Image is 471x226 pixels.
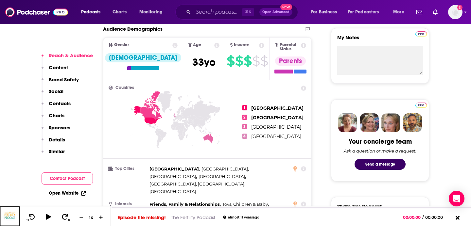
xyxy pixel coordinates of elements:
[414,7,425,18] a: Show notifications dropdown
[242,124,247,129] span: 3
[201,165,249,173] span: ,
[360,113,379,132] img: Barbara Profile
[77,7,109,17] button: open menu
[59,213,72,221] button: 30
[275,56,306,66] div: Parents
[337,34,423,46] label: My Notes
[149,165,200,173] span: ,
[242,115,247,120] span: 2
[311,8,337,17] span: For Business
[244,56,252,66] span: $
[193,43,201,47] span: Age
[349,137,412,146] div: Your concierge team
[193,7,242,17] input: Search podcasts, credits, & more...
[115,86,134,90] span: Countries
[42,100,71,112] button: Contacts
[199,173,246,180] span: ,
[149,189,196,194] span: [GEOGRAPHIC_DATA]
[103,26,163,32] h2: Audience Demographics
[149,173,197,180] span: ,
[344,148,416,153] div: Ask a question or make a request.
[280,43,300,51] span: Parental Status
[403,215,422,220] span: 00:00:00
[109,167,147,171] h3: Top Cities
[68,219,70,221] span: 30
[49,64,68,71] p: Content
[355,159,406,170] button: Send a message
[389,7,412,17] button: open menu
[149,181,244,186] span: [GEOGRAPHIC_DATA], [GEOGRAPHIC_DATA]
[424,215,449,220] span: 00:00:00
[223,216,259,219] div: almost 11 years ago
[42,172,93,185] button: Contact Podcast
[449,191,464,206] div: Open Intercom Messenger
[42,124,70,137] button: Sponsors
[259,8,292,16] button: Open AdvancedNew
[105,53,181,62] div: [DEMOGRAPHIC_DATA]
[117,214,166,220] div: Episode file missing!
[251,134,301,139] span: [GEOGRAPHIC_DATA]
[5,6,68,18] img: Podchaser - Follow, Share and Rate Podcasts
[49,112,64,119] p: Charts
[260,56,268,66] span: $
[42,148,65,160] button: Similar
[252,56,260,66] span: $
[415,102,427,108] a: Pro website
[149,174,196,179] span: [GEOGRAPHIC_DATA]
[42,52,93,64] button: Reach & Audience
[242,105,247,110] span: 1
[49,137,65,143] p: Details
[448,5,462,19] img: User Profile
[108,7,131,17] a: Charts
[139,8,163,17] span: Monitoring
[457,5,462,10] svg: Add a profile image
[49,148,65,154] p: Similar
[222,201,269,208] span: ,
[343,7,389,17] button: open menu
[49,190,86,196] a: Open Website
[25,213,38,221] button: 10
[81,8,100,17] span: Podcasts
[242,8,254,16] span: ⌘ K
[192,56,216,69] span: 33 yo
[135,7,171,17] button: open menu
[251,105,304,111] span: [GEOGRAPHIC_DATA]
[338,113,357,132] img: Sydney Profile
[262,10,289,14] span: Open Advanced
[49,100,71,106] p: Contacts
[199,174,245,179] span: [GEOGRAPHIC_DATA]
[114,43,129,47] span: Gender
[234,43,249,47] span: Income
[235,56,243,66] span: $
[227,56,235,66] span: $
[415,103,427,108] img: Podchaser Pro
[430,7,440,18] a: Show notifications dropdown
[348,8,379,17] span: For Podcasters
[306,7,345,17] button: open menu
[149,202,220,207] span: Friends, Family & Relationships
[242,134,247,139] span: 4
[403,113,422,132] img: Jon Profile
[422,215,424,220] span: /
[222,202,268,207] span: Toys, Children & Baby
[42,64,68,76] button: Content
[49,76,79,83] p: Brand Safety
[49,52,93,58] p: Reach & Audience
[201,166,248,171] span: [GEOGRAPHIC_DATA]
[109,202,147,206] h3: Interests
[86,215,97,220] div: 1 x
[280,4,292,10] span: New
[149,180,245,188] span: ,
[26,219,29,221] span: 10
[182,5,304,20] div: Search podcasts, credits, & more...
[415,30,427,37] a: Pro website
[415,31,427,37] img: Podchaser Pro
[251,124,301,130] span: [GEOGRAPHIC_DATA]
[448,5,462,19] button: Show profile menu
[171,214,215,220] a: The Fertility Podcast
[337,203,382,209] h3: Share This Podcast
[113,8,127,17] span: Charts
[251,115,304,121] span: [GEOGRAPHIC_DATA]
[393,8,404,17] span: More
